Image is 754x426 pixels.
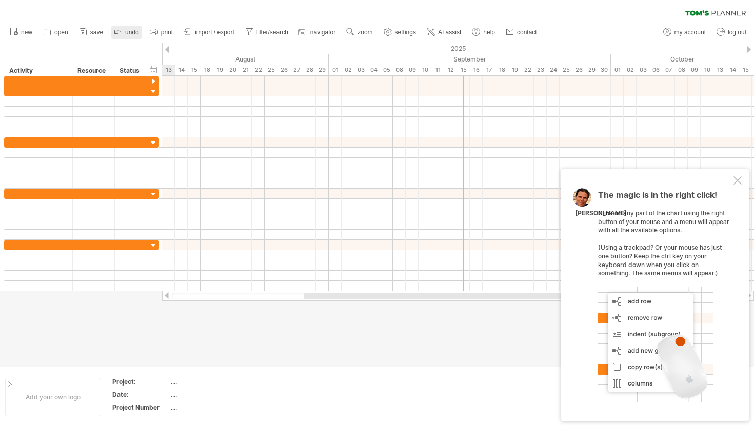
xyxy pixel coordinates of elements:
div: Project: [112,377,169,386]
div: September 2025 [329,54,611,65]
div: Thursday, 28 August 2025 [303,65,316,75]
div: Monday, 1 September 2025 [329,65,342,75]
div: Friday, 5 September 2025 [380,65,393,75]
span: AI assist [438,29,461,36]
div: Monday, 25 August 2025 [265,65,277,75]
div: Tuesday, 26 August 2025 [277,65,290,75]
div: Monday, 15 September 2025 [457,65,470,75]
div: Tuesday, 16 September 2025 [470,65,483,75]
div: Monday, 22 September 2025 [521,65,534,75]
div: Wednesday, 15 October 2025 [739,65,752,75]
div: Monday, 18 August 2025 [201,65,213,75]
span: my account [674,29,706,36]
a: settings [381,26,419,39]
div: .... [171,403,257,412]
a: new [7,26,35,39]
a: zoom [344,26,375,39]
div: Friday, 29 August 2025 [316,65,329,75]
div: Thursday, 2 October 2025 [624,65,637,75]
div: Tuesday, 2 September 2025 [342,65,354,75]
span: print [161,29,173,36]
div: Status [120,66,142,76]
div: Friday, 22 August 2025 [252,65,265,75]
div: Tuesday, 23 September 2025 [534,65,547,75]
span: undo [125,29,139,36]
div: Friday, 10 October 2025 [701,65,713,75]
div: .... [171,390,257,399]
div: Friday, 3 October 2025 [637,65,649,75]
a: filter/search [243,26,291,39]
span: zoom [358,29,372,36]
div: Tuesday, 30 September 2025 [598,65,611,75]
div: Wednesday, 1 October 2025 [611,65,624,75]
div: Thursday, 21 August 2025 [239,65,252,75]
div: Tuesday, 7 October 2025 [662,65,675,75]
a: import / export [181,26,237,39]
div: Project Number [112,403,169,412]
span: contact [517,29,537,36]
div: Thursday, 11 September 2025 [431,65,444,75]
span: (Using a trackpad? Or your mouse has just one button? Keep the ctrl key on your keyboard down whe... [598,244,722,277]
div: Wednesday, 8 October 2025 [675,65,688,75]
a: save [76,26,106,39]
div: Wednesday, 3 September 2025 [354,65,367,75]
div: Wednesday, 17 September 2025 [483,65,495,75]
a: undo [111,26,142,39]
span: import / export [195,29,234,36]
div: Thursday, 25 September 2025 [560,65,572,75]
div: Wednesday, 24 September 2025 [547,65,560,75]
a: my account [661,26,709,39]
div: Thursday, 9 October 2025 [688,65,701,75]
div: Monday, 8 September 2025 [393,65,406,75]
a: log out [714,26,749,39]
span: filter/search [256,29,288,36]
a: navigator [296,26,339,39]
a: contact [503,26,540,39]
div: Activity [9,66,67,76]
div: Wednesday, 10 September 2025 [419,65,431,75]
span: The magic is in the right click! [598,190,717,205]
a: AI assist [424,26,464,39]
div: Thursday, 4 September 2025 [367,65,380,75]
div: Thursday, 14 August 2025 [175,65,188,75]
div: Resource [77,66,109,76]
div: Monday, 13 October 2025 [713,65,726,75]
a: open [41,26,71,39]
span: settings [395,29,416,36]
div: [PERSON_NAME] [575,209,627,218]
span: navigator [310,29,335,36]
div: Friday, 15 August 2025 [188,65,201,75]
div: Tuesday, 14 October 2025 [726,65,739,75]
span: open [54,29,68,36]
span: log out [728,29,746,36]
span: new [21,29,32,36]
div: Tuesday, 9 September 2025 [406,65,419,75]
div: Date: [112,390,169,399]
div: Friday, 12 September 2025 [444,65,457,75]
span: save [90,29,103,36]
div: Monday, 6 October 2025 [649,65,662,75]
div: .... [171,377,257,386]
div: Friday, 19 September 2025 [508,65,521,75]
div: Wednesday, 13 August 2025 [162,65,175,75]
a: help [469,26,498,39]
span: help [483,29,495,36]
a: print [147,26,176,39]
div: Monday, 29 September 2025 [585,65,598,75]
div: August 2025 [59,54,329,65]
div: Wednesday, 20 August 2025 [226,65,239,75]
div: Add your own logo [5,378,101,416]
div: Friday, 26 September 2025 [572,65,585,75]
div: Tuesday, 19 August 2025 [213,65,226,75]
div: Thursday, 18 September 2025 [495,65,508,75]
div: Wednesday, 27 August 2025 [290,65,303,75]
div: Click on any part of the chart using the right button of your mouse and a menu will appear with a... [598,191,731,402]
